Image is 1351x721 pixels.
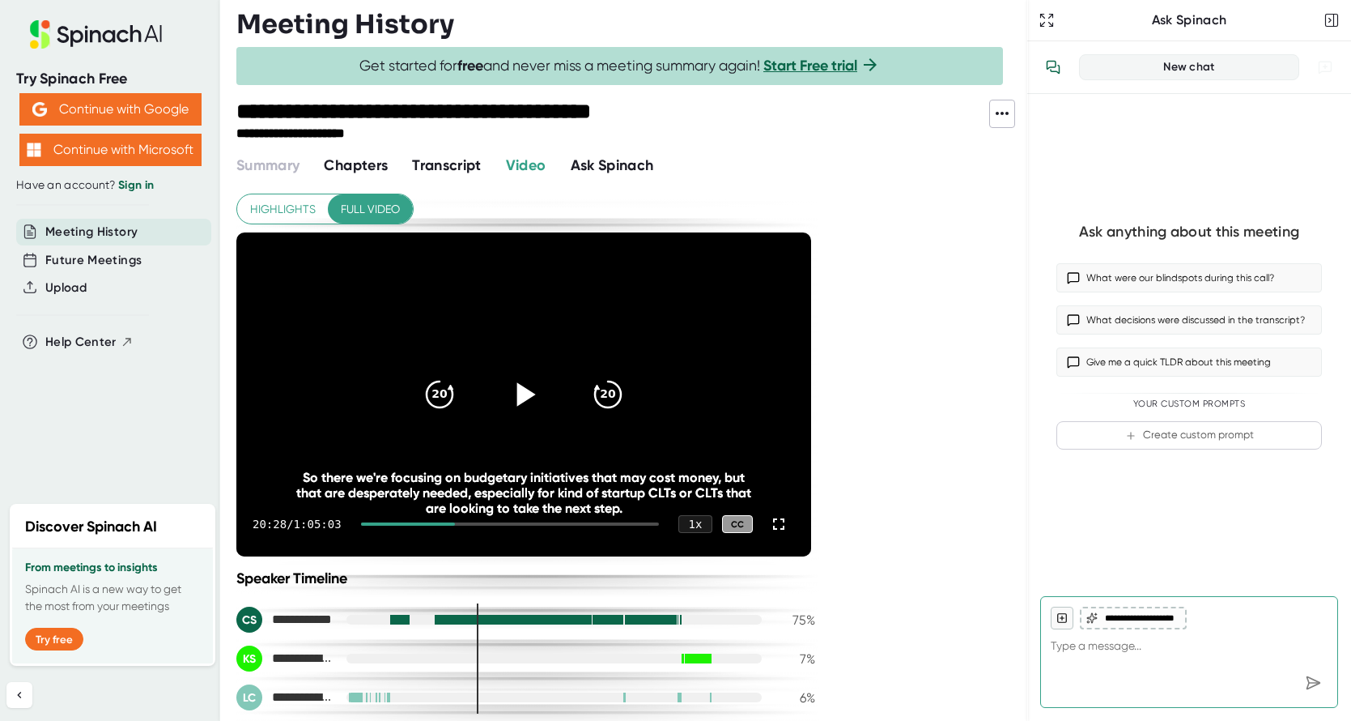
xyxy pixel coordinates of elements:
div: 75 % [775,612,815,628]
button: Help Center [45,333,134,352]
div: So there we're focusing on budgetary initiatives that may cost money, but that are desperately ne... [294,470,754,516]
button: Meeting History [45,223,138,241]
span: Highlights [250,199,316,220]
img: Aehbyd4JwY73AAAAAElFTkSuQmCC [32,102,47,117]
button: Try free [25,628,83,651]
button: Expand to Ask Spinach page [1035,9,1058,32]
div: KS [236,646,262,672]
p: Spinach AI is a new way to get the most from your meetings [25,581,200,615]
button: Highlights [237,194,329,224]
span: Summary [236,156,300,174]
div: Speaker Timeline [236,570,815,587]
div: Your Custom Prompts [1056,399,1322,410]
a: Sign in [118,178,154,192]
div: Have an account? [16,178,204,193]
span: Video [506,156,546,174]
button: Continue with Google [19,93,202,126]
button: Transcript [412,155,482,177]
button: Video [506,155,546,177]
div: New chat [1090,60,1289,75]
button: Chapters [324,155,388,177]
b: free [457,57,483,75]
div: 1 x [678,515,712,533]
button: Give me a quick TLDR about this meeting [1056,348,1322,377]
button: Create custom prompt [1056,421,1322,450]
button: Close conversation sidebar [1320,9,1343,32]
div: 20:28 / 1:05:03 [253,518,342,531]
button: What decisions were discussed in the transcript? [1056,305,1322,335]
button: Full video [328,194,413,224]
div: Colby Sledge [236,607,334,633]
div: Ask anything about this meeting [1079,223,1299,241]
span: Help Center [45,333,117,352]
button: Ask Spinach [571,155,654,177]
div: CC [722,515,753,534]
div: Send message [1298,668,1328,698]
div: 6 % [775,690,815,706]
button: What were our blindspots during this call? [1056,263,1322,292]
span: Full video [341,199,400,220]
div: LC [236,685,262,710]
div: Try Spinach Free [16,70,204,88]
div: Laura Capponi [236,685,334,710]
h3: Meeting History [236,9,454,40]
a: Start Free trial [763,57,857,75]
div: CS [236,607,262,633]
h3: From meetings to insights [25,561,200,574]
button: Summary [236,155,300,177]
button: Collapse sidebar [6,682,32,708]
button: Upload [45,279,87,297]
div: Katie Sherman [236,646,334,672]
div: 7 % [775,651,815,667]
button: View conversation history [1037,51,1069,83]
span: Chapters [324,156,388,174]
span: Get started for and never miss a meeting summary again! [359,57,880,75]
button: Future Meetings [45,251,142,270]
h2: Discover Spinach AI [25,516,157,538]
span: Ask Spinach [571,156,654,174]
span: Transcript [412,156,482,174]
button: Continue with Microsoft [19,134,202,166]
div: Ask Spinach [1058,12,1320,28]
